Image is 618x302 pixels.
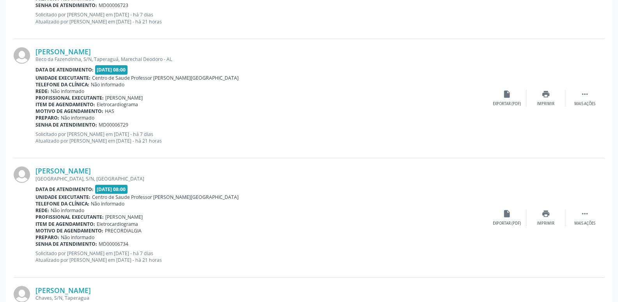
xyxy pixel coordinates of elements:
[92,75,239,81] span: Centro de Saude Professor [PERSON_NAME][GEOGRAPHIC_DATA]
[35,214,104,220] b: Profissional executante:
[61,114,94,121] span: Não informado
[493,221,521,226] div: Exportar (PDF)
[95,65,128,74] span: [DATE] 08:00
[35,286,91,295] a: [PERSON_NAME]
[35,47,91,56] a: [PERSON_NAME]
[51,207,84,214] span: Não informado
[35,2,97,9] b: Senha de atendimento:
[35,295,487,301] div: Chaves, S/N, Taperagua
[35,56,487,63] div: Beco da Fazendinha, S/N, Taperaguá, Marechal Deodoro - AL
[35,108,103,114] b: Motivo de agendamento:
[542,209,550,218] i: print
[97,101,138,108] span: Eletrocardiograma
[35,175,487,182] div: [GEOGRAPHIC_DATA], S/N, [GEOGRAPHIC_DATA]
[35,207,49,214] b: Rede:
[574,221,595,226] div: Mais ações
[92,194,239,200] span: Centro de Saude Professor [PERSON_NAME][GEOGRAPHIC_DATA]
[542,90,550,98] i: print
[35,166,91,175] a: [PERSON_NAME]
[35,227,103,234] b: Motivo de agendamento:
[91,81,124,88] span: Não informado
[35,221,95,227] b: Item de agendamento:
[95,185,128,194] span: [DATE] 08:00
[35,194,90,200] b: Unidade executante:
[35,75,90,81] b: Unidade executante:
[35,114,59,121] b: Preparo:
[35,95,104,101] b: Profissional executante:
[35,122,97,128] b: Senha de atendimento:
[14,47,30,64] img: img
[493,101,521,107] div: Exportar (PDF)
[105,214,143,220] span: [PERSON_NAME]
[51,88,84,95] span: Não informado
[35,11,487,25] p: Solicitado por [PERSON_NAME] em [DATE] - há 7 dias Atualizado por [PERSON_NAME] em [DATE] - há 21...
[35,101,95,108] b: Item de agendamento:
[99,122,128,128] span: MD00006729
[105,108,114,114] span: HAS
[97,221,138,227] span: Eletrocardiograma
[35,81,89,88] b: Telefone da clínica:
[35,131,487,144] p: Solicitado por [PERSON_NAME] em [DATE] - há 7 dias Atualizado por [PERSON_NAME] em [DATE] - há 21...
[35,66,94,73] b: Data de atendimento:
[35,200,89,207] b: Telefone da clínica:
[503,209,511,218] i: insert_drive_file
[35,234,59,241] b: Preparo:
[503,90,511,98] i: insert_drive_file
[99,241,128,247] span: MD00006734
[105,227,142,234] span: PRECORDIALGIA
[581,90,589,98] i: 
[581,209,589,218] i: 
[35,88,49,95] b: Rede:
[574,101,595,107] div: Mais ações
[35,186,94,193] b: Data de atendimento:
[537,101,554,107] div: Imprimir
[537,221,554,226] div: Imprimir
[35,241,97,247] b: Senha de atendimento:
[61,234,94,241] span: Não informado
[91,200,124,207] span: Não informado
[105,95,143,101] span: [PERSON_NAME]
[14,166,30,183] img: img
[35,250,487,263] p: Solicitado por [PERSON_NAME] em [DATE] - há 7 dias Atualizado por [PERSON_NAME] em [DATE] - há 21...
[99,2,128,9] span: MD00006723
